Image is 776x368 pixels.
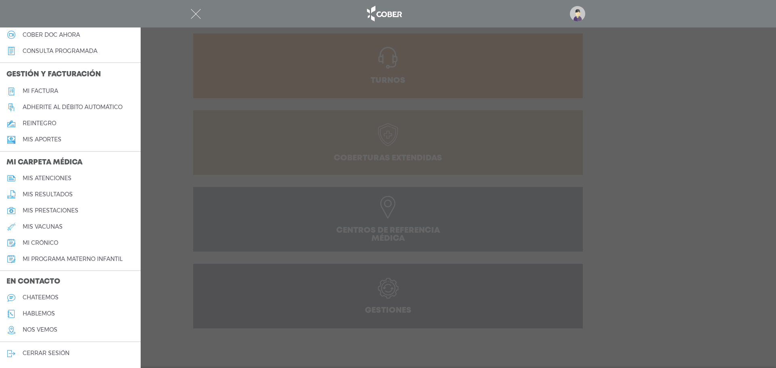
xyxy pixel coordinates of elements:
[23,256,122,263] h5: mi programa materno infantil
[23,223,63,230] h5: mis vacunas
[23,294,59,301] h5: chateemos
[23,88,58,95] h5: Mi factura
[23,175,72,182] h5: mis atenciones
[23,350,70,357] h5: cerrar sesión
[191,9,201,19] img: Cober_menu-close-white.svg
[23,207,78,214] h5: mis prestaciones
[23,104,122,111] h5: Adherite al débito automático
[23,48,97,55] h5: consulta programada
[570,6,585,21] img: profile-placeholder.svg
[23,136,61,143] h5: Mis aportes
[23,326,57,333] h5: nos vemos
[23,310,55,317] h5: hablemos
[363,4,405,23] img: logo_cober_home-white.png
[23,120,56,127] h5: reintegro
[23,240,58,246] h5: mi crónico
[23,191,73,198] h5: mis resultados
[23,32,80,38] h5: Cober doc ahora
